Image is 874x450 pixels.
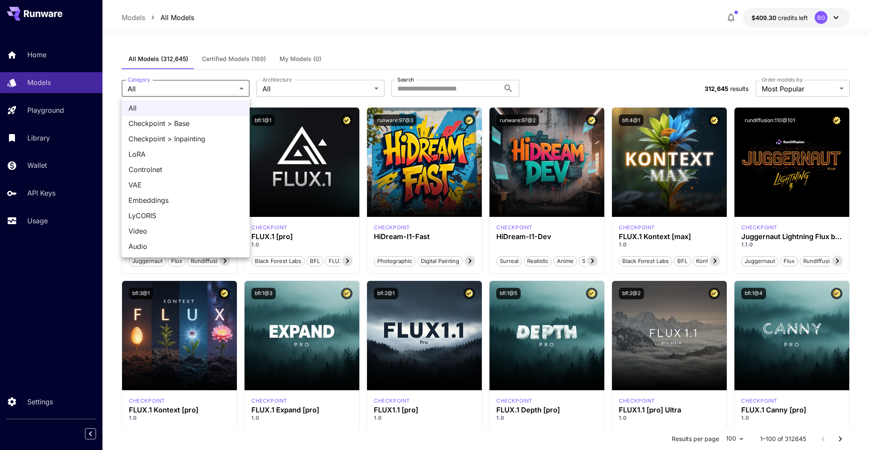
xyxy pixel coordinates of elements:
[128,180,243,190] span: VAE
[128,149,243,159] span: LoRA
[128,226,243,236] span: Video
[128,195,243,205] span: Embeddings
[128,103,243,113] span: All
[831,409,874,450] iframe: Chat Widget
[128,164,243,175] span: Controlnet
[128,118,243,129] span: Checkpoint > Base
[128,134,243,144] span: Checkpoint > Inpainting
[128,241,243,251] span: Audio
[831,409,874,450] div: 聊天小组件
[128,210,243,221] span: LyCORIS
